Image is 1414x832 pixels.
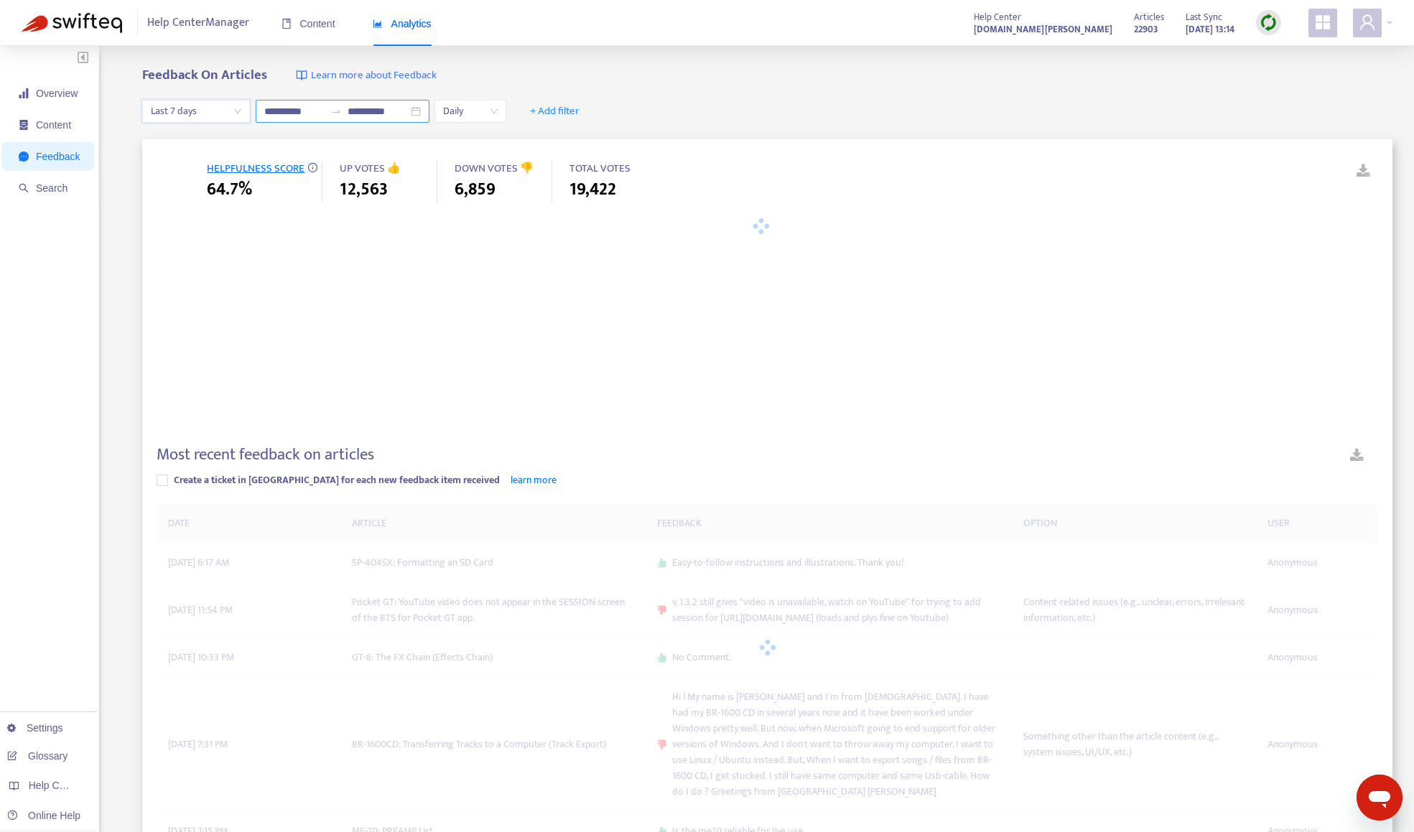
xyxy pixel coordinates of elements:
img: Swifteq [22,13,122,33]
span: signal [19,88,29,98]
span: TOTAL VOTES [569,159,631,177]
span: container [19,120,29,130]
span: Help Centers [29,780,88,791]
span: DOWN VOTES 👎 [455,159,534,177]
img: sync.dc5367851b00ba804db3.png [1260,14,1278,32]
span: Learn more about Feedback [311,67,437,84]
span: Last 7 days [151,101,241,122]
span: Overview [36,88,78,99]
span: user [1359,14,1376,31]
button: + Add filter [519,100,590,123]
h4: Most recent feedback on articles [157,445,374,464]
span: 6,859 [455,177,496,202]
span: message [19,151,29,162]
span: swap-right [330,106,342,117]
span: Search [36,182,68,194]
span: area-chart [373,19,383,29]
a: Glossary [7,750,68,762]
a: Settings [7,722,63,734]
span: search [19,183,29,193]
span: Daily [443,101,498,122]
span: appstore [1314,14,1331,31]
span: HELPFULNESS SCORE [207,159,304,177]
span: Create a ticket in [GEOGRAPHIC_DATA] for each new feedback item received [174,472,500,488]
span: Analytics [373,18,432,29]
span: 12,563 [340,177,388,202]
iframe: メッセージングウィンドウを開くボタン [1357,775,1403,821]
strong: [DATE] 13:14 [1186,22,1234,37]
span: Last Sync [1186,9,1222,25]
span: Feedback [36,151,80,162]
span: to [330,106,342,117]
b: Feedback On Articles [142,64,267,86]
span: + Add filter [530,103,580,120]
a: Learn more about Feedback [296,67,437,84]
span: UP VOTES 👍 [340,159,401,177]
a: Online Help [7,810,80,821]
span: 64.7% [207,177,252,202]
span: Content [282,18,335,29]
img: image-link [296,70,307,81]
strong: 22903 [1134,22,1158,37]
span: Help Center Manager [147,9,249,37]
span: 19,422 [569,177,616,202]
strong: [DOMAIN_NAME][PERSON_NAME] [974,22,1112,37]
span: Articles [1134,9,1164,25]
span: Content [36,119,71,131]
span: Help Center [974,9,1021,25]
a: [DOMAIN_NAME][PERSON_NAME] [974,21,1112,37]
span: book [282,19,292,29]
a: learn more [511,472,557,488]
